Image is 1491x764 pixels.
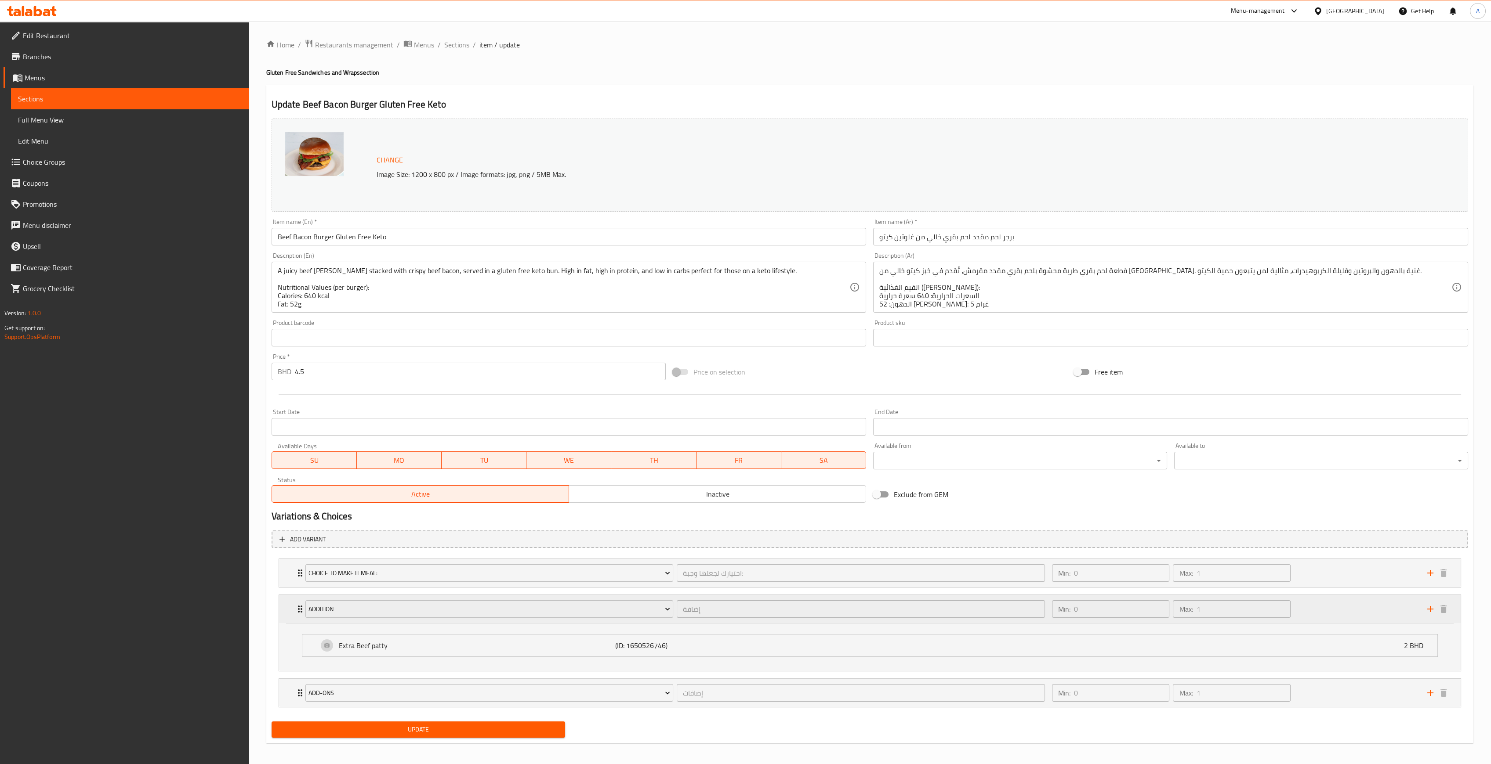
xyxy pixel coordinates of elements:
button: TH [611,451,696,469]
a: Sections [444,40,469,50]
div: Menu-management [1231,6,1285,16]
span: item / update [479,40,520,50]
a: Grocery Checklist [4,278,249,299]
button: Inactive [569,485,866,503]
div: Expand [279,679,1461,707]
span: SU [276,454,353,467]
div: Expand [279,559,1461,587]
a: Menus [403,39,434,50]
span: Add-ons [308,688,670,699]
textarea: قطعة لحم بقري طرية محشوة بلحم بقري مقدد مقرمش، تُقدم في خبز كيتو خالي من [GEOGRAPHIC_DATA]. غنية ... [879,267,1451,308]
button: Add variant [272,530,1468,548]
a: Coupons [4,173,249,194]
button: FR [697,451,781,469]
span: TH [615,454,693,467]
span: Active [276,488,566,501]
li: / [298,40,301,50]
span: Full Menu View [18,115,242,125]
div: [GEOGRAPHIC_DATA] [1326,6,1384,16]
input: Please enter price [295,363,666,380]
span: Edit Restaurant [23,30,242,41]
a: Upsell [4,236,249,257]
h2: Variations & Choices [272,510,1468,523]
span: Branches [23,51,242,62]
a: Edit Restaurant [4,25,249,46]
button: add [1424,686,1437,699]
textarea: A juicy beef [PERSON_NAME] stacked with crispy beef bacon, served in a gluten free keto bun. High... [278,267,850,308]
span: Choice To Make It Meal: [308,568,670,579]
button: add [1424,602,1437,616]
span: Edit Menu [18,136,242,146]
a: Menu disclaimer [4,215,249,236]
span: Choice Groups [23,157,242,167]
button: Addition [305,600,674,618]
li: / [473,40,476,50]
input: Please enter product sku [873,329,1468,346]
nav: breadcrumb [266,39,1473,50]
button: SU [272,451,357,469]
span: Inactive [573,488,863,501]
span: Sections [18,94,242,104]
span: Version: [4,307,26,319]
div: Expand [279,595,1461,623]
a: Sections [11,88,249,109]
a: Coverage Report [4,257,249,278]
p: (ID: 1650526746) [615,640,800,651]
span: Upsell [23,241,242,252]
button: WE [526,451,611,469]
button: Update [272,721,566,738]
span: Promotions [23,199,242,209]
span: Addition [308,604,670,615]
li: / [397,40,400,50]
input: Enter name En [272,228,867,245]
button: TU [442,451,526,469]
p: 2 BHD [1404,640,1430,651]
p: Min: [1058,688,1070,698]
a: Home [266,40,294,50]
button: MO [357,451,442,469]
p: Extra Beef patty [339,640,616,651]
p: Min: [1058,604,1070,614]
li: / [438,40,441,50]
span: Get support on: [4,322,45,334]
button: delete [1437,602,1450,616]
span: Add variant [290,534,326,545]
h4: Gluten Free Sandwiches and Wraps section [266,68,1473,77]
img: mmw_638869636044729303 [285,132,344,176]
span: Menus [414,40,434,50]
span: SA [785,454,863,467]
span: WE [530,454,608,467]
span: A [1476,6,1480,16]
a: Menus [4,67,249,88]
h2: Update Beef Bacon Burger Gluten Free Keto [272,98,1468,111]
input: Please enter product barcode [272,329,867,346]
span: Coverage Report [23,262,242,273]
button: add [1424,566,1437,580]
button: delete [1437,686,1450,699]
span: Coupons [23,178,242,188]
li: Expand [272,555,1468,591]
button: Change [373,151,406,169]
span: Free item [1095,367,1123,377]
button: Add-ons [305,684,674,702]
a: Choice Groups [4,151,249,173]
span: FR [700,454,778,467]
span: Grocery Checklist [23,283,242,294]
button: Active [272,485,569,503]
button: SA [781,451,866,469]
a: Edit Menu [11,130,249,151]
p: Min: [1058,568,1070,578]
p: Max: [1179,568,1193,578]
span: 1.0.0 [27,307,41,319]
span: Change [377,154,403,166]
span: Menu disclaimer [23,220,242,231]
a: Branches [4,46,249,67]
span: Menus [25,72,242,83]
div: Expand [302,634,1437,656]
a: Restaurants management [305,39,393,50]
p: Max: [1179,604,1193,614]
p: Image Size: 1200 x 800 px / Image formats: jpg, png / 5MB Max. [373,169,1250,180]
button: Choice To Make It Meal: [305,564,674,582]
span: Update [279,724,559,735]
